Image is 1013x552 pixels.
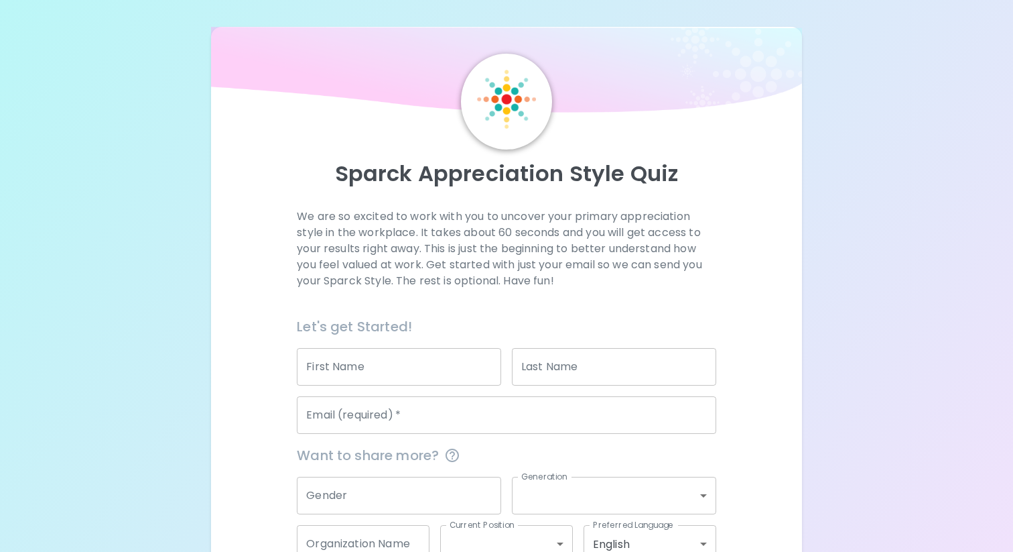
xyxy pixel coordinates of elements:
img: Sparck Logo [477,70,536,129]
label: Preferred Language [593,519,673,531]
label: Current Position [450,519,515,531]
img: wave [211,27,802,120]
p: Sparck Appreciation Style Quiz [227,160,786,187]
h6: Let's get Started! [297,316,716,337]
svg: This information is completely confidential and only used for aggregated appreciation studies at ... [444,447,460,463]
span: Want to share more? [297,445,716,466]
p: We are so excited to work with you to uncover your primary appreciation style in the workplace. I... [297,209,716,289]
label: Generation [521,471,567,482]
